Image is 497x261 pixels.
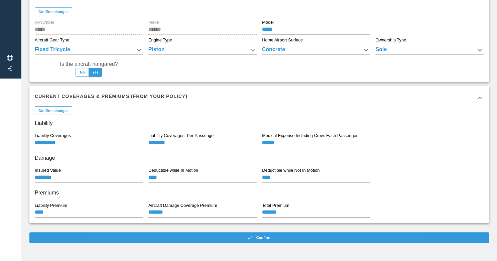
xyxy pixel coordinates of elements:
[76,68,89,77] button: No
[35,202,67,208] label: Liability Premium
[148,19,159,25] label: Make
[89,68,102,77] button: Yes
[35,167,61,173] label: Insured Value
[35,7,72,16] button: Confirm changes
[148,167,198,173] label: Deductible while In Motion
[262,19,274,25] label: Model
[148,37,172,43] label: Engine Type
[35,93,188,100] h6: Current Coverages & Premiums (from your policy)
[148,133,215,139] label: Liability Coverages: Per Passenger
[262,45,370,55] div: Concrete
[29,232,489,243] button: Confirm
[35,19,54,25] label: N-Number
[262,37,303,43] label: Home Airport Surface
[35,153,484,163] h6: Damage
[35,45,143,55] div: Fixed Tricycle
[375,45,484,55] div: Sole
[35,188,484,198] h6: Premiums
[35,37,69,43] label: Aircraft Gear Type
[262,133,358,139] label: Medical Expense Including Crew: Each Passenger
[148,45,257,55] div: Piston
[35,106,72,115] button: Confirm changes
[29,86,489,110] div: Current Coverages & Premiums (from your policy)
[148,202,217,208] label: Aircraft Damage Coverage Premium
[60,60,118,68] label: Is the aircraft hangared?
[35,119,484,128] h6: Liability
[262,202,289,208] label: Total Premium
[262,167,320,173] label: Deductible while Not In Motion
[35,133,71,139] label: Liability Coverages
[375,37,406,43] label: Ownership Type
